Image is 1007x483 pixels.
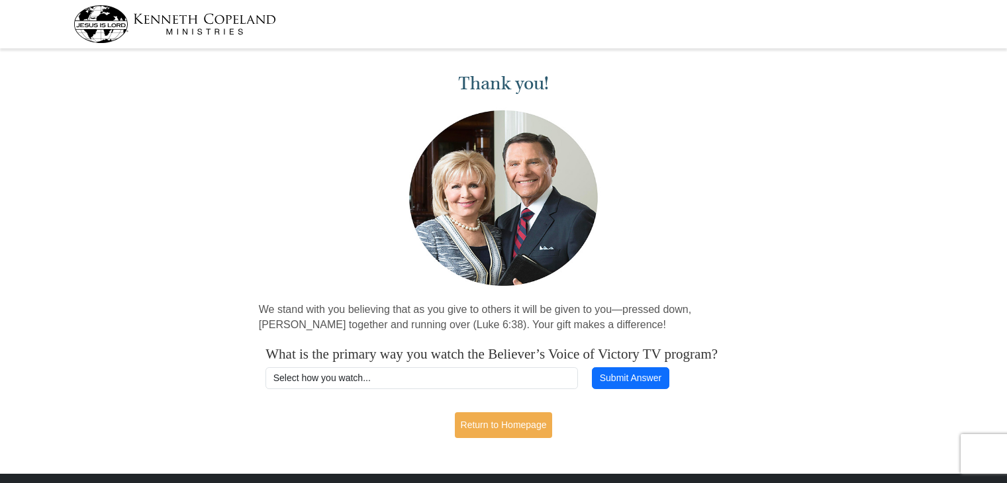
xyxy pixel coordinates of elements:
button: Submit Answer [592,367,669,390]
h1: Thank you! [259,73,749,95]
img: kcm-header-logo.svg [73,5,276,43]
p: We stand with you believing that as you give to others it will be given to you—pressed down, [PER... [259,302,749,333]
img: Kenneth and Gloria [406,107,601,289]
h4: What is the primary way you watch the Believer’s Voice of Victory TV program? [265,346,742,363]
a: Return to Homepage [455,412,553,438]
